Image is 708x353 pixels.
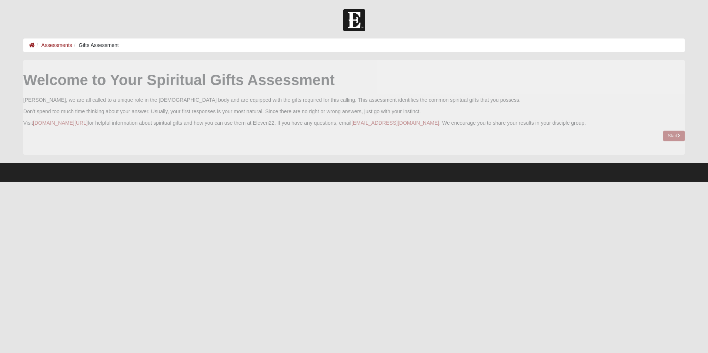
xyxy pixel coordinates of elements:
[23,96,685,104] p: [PERSON_NAME], we are all called to a unique role in the [DEMOGRAPHIC_DATA] body and are equipped...
[33,120,88,126] a: [DOMAIN_NAME][URL]
[351,120,439,126] a: [EMAIL_ADDRESS][DOMAIN_NAME]
[72,41,119,49] li: Gifts Assessment
[343,9,365,31] img: Church of Eleven22 Logo
[23,108,685,115] p: Don’t spend too much time thinking about your answer. Usually, your first responses is your most ...
[663,131,685,141] a: Start
[23,119,685,127] p: Visit for helpful information about spiritual gifts and how you can use them at Eleven22. If you ...
[41,42,72,48] a: Assessments
[23,71,685,89] h2: Welcome to Your Spiritual Gifts Assessment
